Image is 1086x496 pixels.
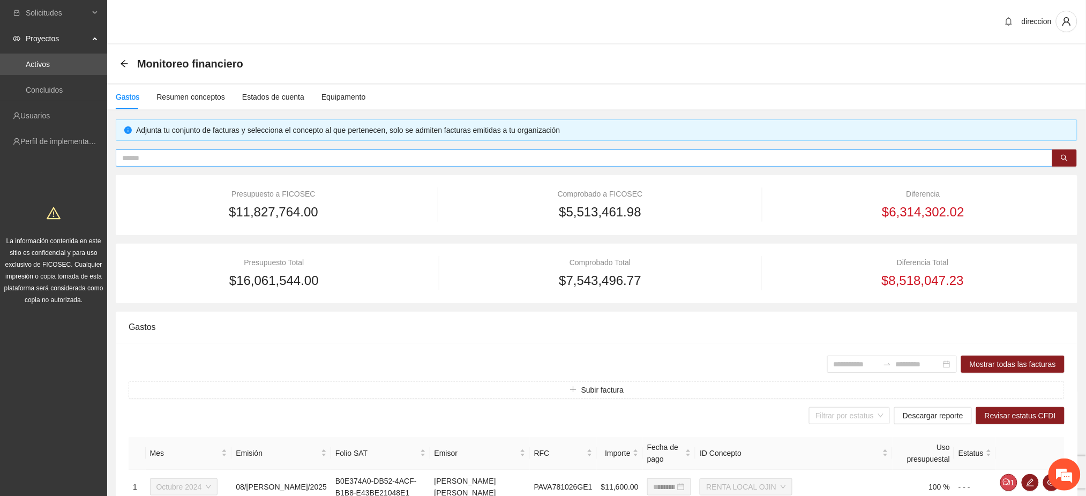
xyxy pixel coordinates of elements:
span: Emisor [435,447,518,459]
button: user [1056,11,1077,32]
div: Comprobado Total [458,257,742,268]
span: $11,827,764.00 [229,202,318,222]
span: RENTA LOCAL OJIN [706,479,786,495]
span: warning [47,206,61,220]
th: Fecha de pago [643,437,696,470]
a: Activos [26,60,50,69]
span: $7,543,496.77 [559,270,641,291]
span: Estatus [958,447,984,459]
div: Adjunta tu conjunto de facturas y selecciona el concepto al que pertenecen, solo se admiten factu... [136,124,1069,136]
span: Octubre 2024 [156,479,212,495]
span: Descargar reporte [903,410,963,422]
span: Monitoreo financiero [137,55,243,72]
span: info-circle [124,126,132,134]
th: ID Concepto [695,437,892,470]
span: $8,518,047.23 [882,270,964,291]
span: Mostrar todas las facturas [970,358,1056,370]
span: Emisión [236,447,319,459]
div: Diferencia [782,188,1065,200]
span: direccion [1022,17,1052,26]
div: Comprobado a FICOSEC [458,188,743,200]
th: Emisión [231,437,331,470]
span: Mes [150,447,220,459]
span: Proyectos [26,28,89,49]
div: Equipamento [321,91,366,103]
button: Mostrar todas las facturas [961,356,1065,373]
span: $16,061,544.00 [229,270,319,291]
span: $6,314,302.02 [882,202,964,222]
span: Revisar estatus CFDI [985,410,1056,422]
span: plus [570,386,577,394]
div: Minimizar ventana de chat en vivo [176,5,201,31]
div: Estados de cuenta [242,91,304,103]
th: Importe [597,437,643,470]
span: Solicitudes [26,2,89,24]
span: user [1057,17,1077,26]
span: edit [1022,478,1038,487]
button: search [1052,149,1077,167]
div: Presupuesto Total [129,257,420,268]
button: edit [1022,474,1039,491]
span: RFC [534,447,585,459]
button: Descargar reporte [894,407,972,424]
span: search [1061,154,1068,163]
button: bell [1000,13,1017,30]
span: Importe [601,447,631,459]
a: Perfil de implementadora [20,137,104,146]
button: comment1 [1000,474,1017,491]
div: Back [120,59,129,69]
span: bell [1001,17,1017,26]
span: La información contenida en este sitio es confidencial y para uso exclusivo de FICOSEC. Cualquier... [4,237,103,304]
th: Mes [146,437,232,470]
span: eye [1044,478,1060,487]
span: Folio SAT [335,447,418,459]
span: swap-right [883,360,892,369]
th: Emisor [430,437,530,470]
th: RFC [530,437,597,470]
span: arrow-left [120,59,129,68]
th: Folio SAT [331,437,430,470]
button: plusSubir factura [129,381,1065,399]
th: Uso presupuestal [893,437,954,470]
button: Revisar estatus CFDI [976,407,1065,424]
span: comment [1003,478,1010,487]
div: Gastos [116,91,139,103]
span: eye [13,35,20,42]
div: Presupuesto a FICOSEC [129,188,418,200]
button: eye [1043,474,1060,491]
span: Subir factura [581,384,624,396]
span: inbox [13,9,20,17]
span: ID Concepto [700,447,880,459]
a: Usuarios [20,111,50,120]
div: Gastos [129,312,1065,342]
a: Concluidos [26,86,63,94]
textarea: Escriba su mensaje y pulse “Intro” [5,292,204,330]
div: Chatee con nosotros ahora [56,55,180,69]
span: Estamos en línea. [62,143,148,251]
div: Resumen conceptos [156,91,225,103]
span: $5,513,461.98 [559,202,641,222]
th: Estatus [954,437,996,470]
span: Fecha de pago [647,441,684,465]
div: Diferencia Total [781,257,1065,268]
span: to [883,360,892,369]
